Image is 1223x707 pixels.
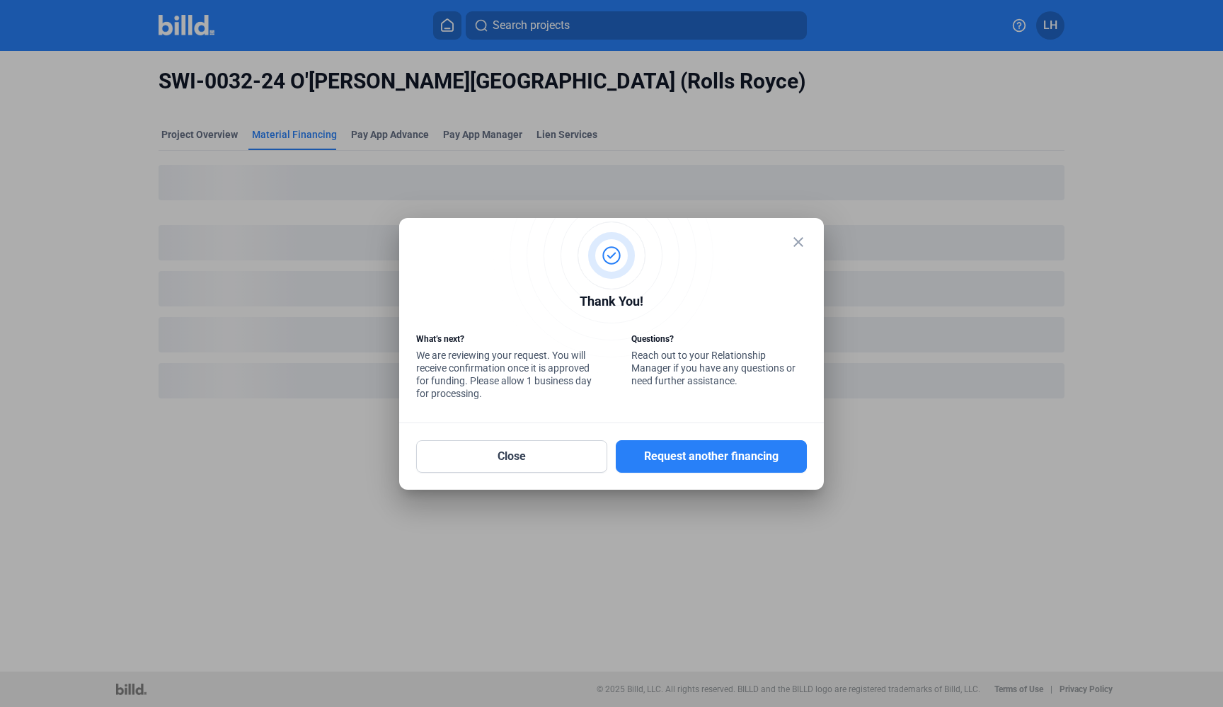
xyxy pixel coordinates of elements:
div: Reach out to your Relationship Manager if you have any questions or need further assistance. [631,333,807,391]
div: What’s next? [416,333,592,349]
div: Thank You! [416,292,807,315]
button: Close [416,440,607,473]
button: Request another financing [616,440,807,473]
mat-icon: close [790,234,807,251]
div: Questions? [631,333,807,349]
div: We are reviewing your request. You will receive confirmation once it is approved for funding. Ple... [416,333,592,403]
